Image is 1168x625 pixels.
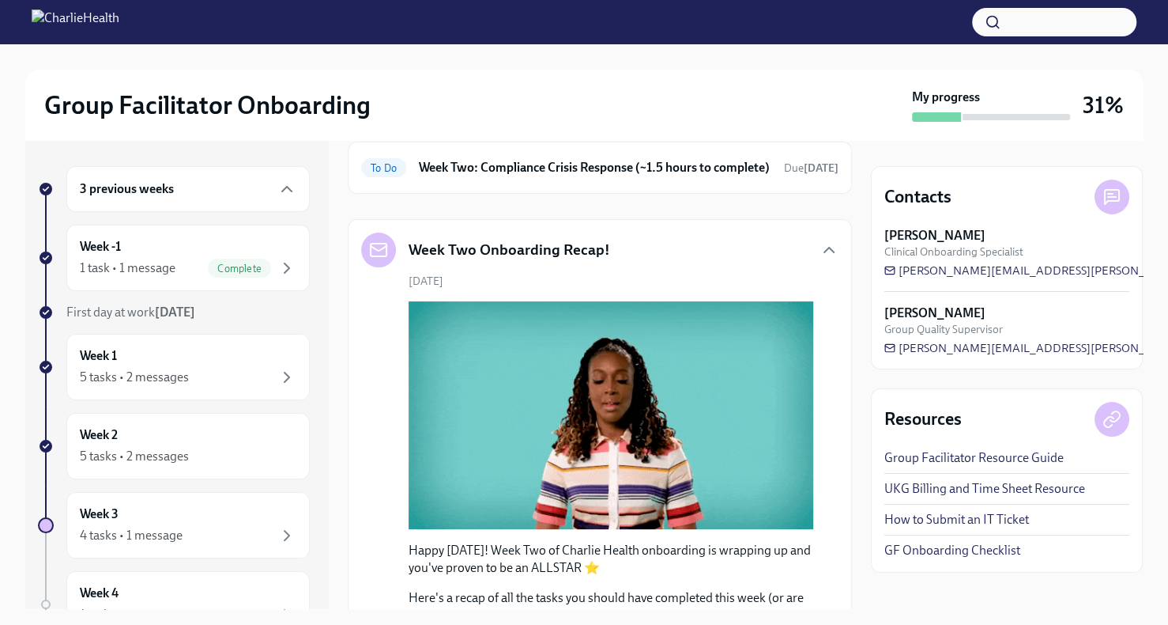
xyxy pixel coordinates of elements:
strong: [PERSON_NAME] [884,227,985,244]
a: Week 25 tasks • 2 messages [38,413,310,479]
p: Here's a recap of all the tasks you should have completed this week (or are finishing over the we... [409,589,813,624]
h6: Week Two: Compliance Crisis Response (~1.5 hours to complete) [419,159,771,176]
a: UKG Billing and Time Sheet Resource [884,480,1085,498]
h6: Week 2 [80,426,118,444]
a: Week -11 task • 1 messageComplete [38,225,310,291]
a: Week 15 tasks • 2 messages [38,334,310,400]
a: To DoWeek Two: Compliance Crisis Response (~1.5 hours to complete)Due[DATE] [361,155,838,180]
span: October 13th, 2025 09:00 [784,161,838,176]
span: [DATE] [409,274,443,289]
button: Zoom image [409,301,813,529]
div: 4 tasks • 1 message [80,527,183,544]
h6: Week 1 [80,347,117,365]
p: Happy [DATE]! Week Two of Charlie Health onboarding is wrapping up and you've proven to be an ALL... [409,542,813,577]
div: 3 previous weeks [66,166,310,212]
h4: Resources [884,407,962,431]
a: GF Onboarding Checklist [884,542,1020,559]
span: Complete [208,263,271,275]
div: 1 task • 1 message [80,259,175,277]
strong: My progress [912,89,980,106]
span: To Do [361,162,406,174]
h5: Week Two Onboarding Recap! [409,240,610,260]
span: First day at work [66,305,195,320]
h6: Week 3 [80,506,119,523]
div: 1 task [80,606,110,623]
h6: 3 previous weeks [80,180,174,198]
strong: [DATE] [804,161,838,175]
div: 5 tasks • 2 messages [80,448,189,465]
h6: Week -1 [80,238,121,256]
div: 5 tasks • 2 messages [80,369,189,386]
a: Group Facilitator Resource Guide [884,449,1064,467]
h4: Contacts [884,185,951,209]
a: How to Submit an IT Ticket [884,511,1029,528]
a: First day at work[DATE] [38,304,310,321]
h2: Group Facilitator Onboarding [44,89,371,121]
span: Clinical Onboarding Specialist [884,244,1023,259]
strong: [DATE] [155,305,195,320]
a: Week 34 tasks • 1 message [38,492,310,559]
h3: 31% [1083,91,1124,119]
span: Due [784,161,838,175]
span: Group Quality Supervisor [884,322,1003,337]
img: CharlieHealth [32,9,119,35]
h6: Week 4 [80,585,119,602]
strong: [PERSON_NAME] [884,305,985,322]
